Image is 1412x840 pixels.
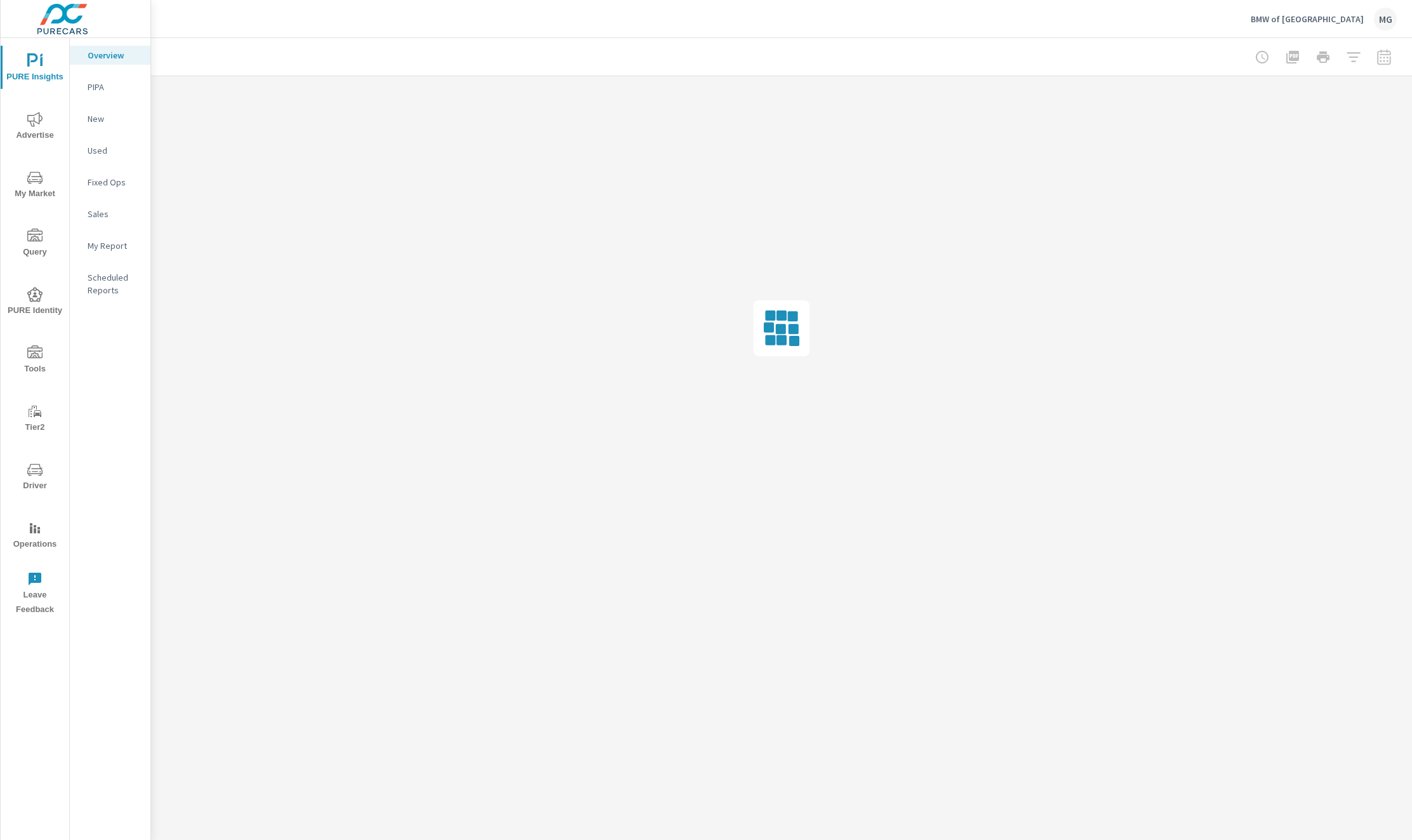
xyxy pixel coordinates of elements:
[88,112,140,125] p: New
[1251,13,1364,25] p: BMW of [GEOGRAPHIC_DATA]
[70,268,150,300] div: Scheduled Reports
[70,236,150,255] div: My Report
[4,345,65,377] span: Tools
[88,81,140,93] p: PIPA
[4,170,65,201] span: My Market
[88,208,140,220] p: Sales
[88,271,140,297] p: Scheduled Reports
[4,404,65,435] span: Tier2
[88,239,140,252] p: My Report
[70,141,150,160] div: Used
[4,571,65,617] span: Leave Feedback
[88,176,140,189] p: Fixed Ops
[1374,8,1397,30] div: MG
[4,287,65,318] span: PURE Identity
[1,38,69,622] div: nav menu
[70,77,150,97] div: PIPA
[4,112,65,143] span: Advertise
[70,109,150,128] div: New
[4,229,65,260] span: Query
[88,144,140,157] p: Used
[4,521,65,552] span: Operations
[70,173,150,192] div: Fixed Ops
[88,49,140,62] p: Overview
[4,53,65,84] span: PURE Insights
[70,46,150,65] div: Overview
[4,462,65,493] span: Driver
[70,204,150,223] div: Sales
